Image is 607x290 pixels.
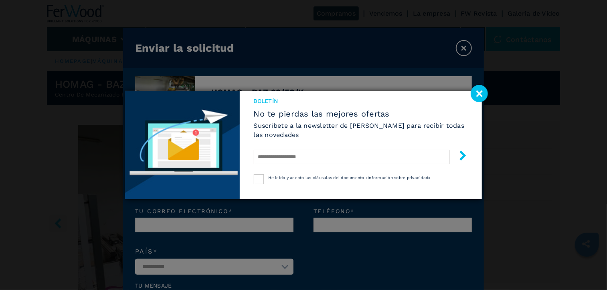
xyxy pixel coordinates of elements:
span: Boletín [254,97,468,105]
button: submit-button [450,147,468,166]
span: No te pierdas las mejores ofertas [254,109,468,119]
img: Newsletter image [125,91,240,199]
span: He leído y acepto las cláusulas del documento «Información sobre privacidad» [269,175,431,180]
h6: Suscríbete a la newsletter de [PERSON_NAME] para recibir todas las novedades [254,121,468,139]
